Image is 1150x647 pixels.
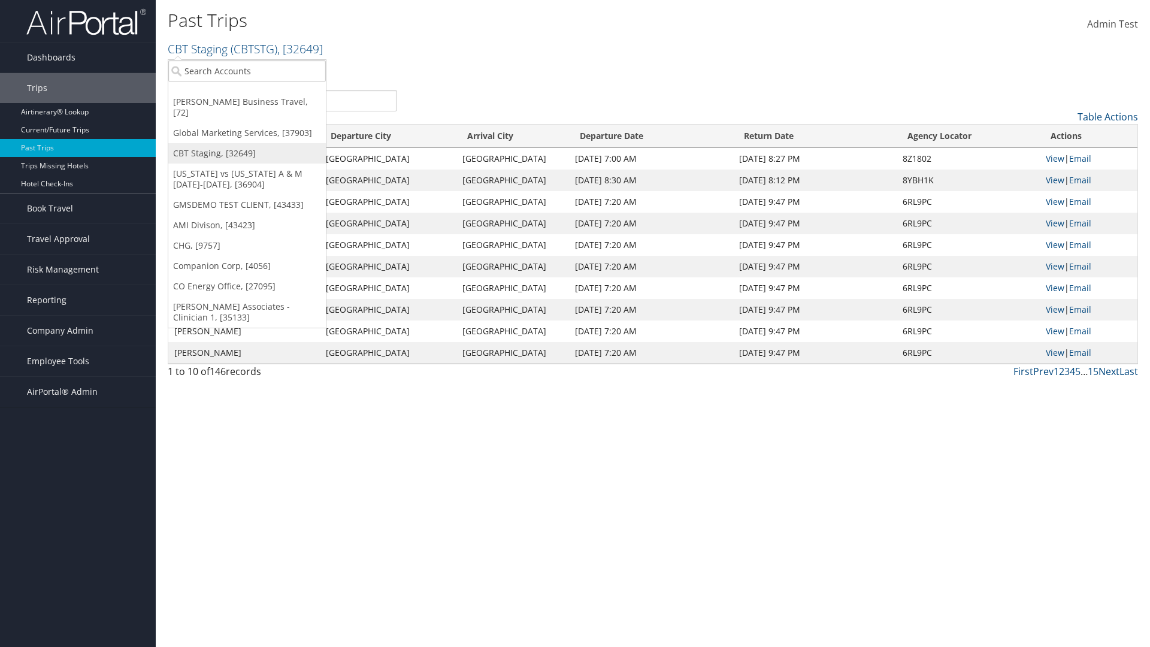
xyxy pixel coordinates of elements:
td: | [1040,191,1137,213]
td: [DATE] 9:47 PM [733,234,896,256]
td: [DATE] 9:47 PM [733,277,896,299]
td: [PERSON_NAME] [168,321,320,342]
span: Admin Test [1087,17,1138,31]
td: [DATE] 9:47 PM [733,299,896,321]
a: CBT Staging, [32649] [168,143,326,164]
a: Email [1069,282,1091,294]
td: [DATE] 9:47 PM [733,256,896,277]
a: Email [1069,347,1091,358]
th: Arrival City: activate to sort column ascending [456,125,569,148]
td: [PERSON_NAME] [168,342,320,364]
td: [GEOGRAPHIC_DATA] [456,170,569,191]
a: [PERSON_NAME] Business Travel, [72] [168,92,326,123]
img: airportal-logo.png [26,8,146,36]
a: View [1046,196,1064,207]
td: | [1040,342,1137,364]
td: [GEOGRAPHIC_DATA] [320,234,456,256]
a: CO Energy Office, [27095] [168,276,326,297]
a: Companion Corp, [4056] [168,256,326,276]
span: 146 [210,365,226,378]
a: View [1046,282,1064,294]
a: Email [1069,325,1091,337]
td: [GEOGRAPHIC_DATA] [456,321,569,342]
td: [GEOGRAPHIC_DATA] [320,213,456,234]
td: 6RL9PC [897,234,1040,256]
td: [GEOGRAPHIC_DATA] [456,342,569,364]
input: Search Accounts [168,60,326,82]
a: 2 [1059,365,1064,378]
span: , [ 32649 ] [277,41,323,57]
a: [PERSON_NAME] Associates - Clinician 1, [35133] [168,297,326,328]
td: [GEOGRAPHIC_DATA] [456,277,569,299]
td: [DATE] 7:20 AM [569,342,734,364]
a: CHG, [9757] [168,235,326,256]
th: Agency Locator: activate to sort column ascending [897,125,1040,148]
td: 8Z1802 [897,148,1040,170]
td: [DATE] 7:20 AM [569,234,734,256]
a: Global Marketing Services, [37903] [168,123,326,143]
p: Filter: [168,63,815,78]
td: [GEOGRAPHIC_DATA] [320,321,456,342]
div: 1 to 10 of records [168,364,397,385]
a: GMSDEMO TEST CLIENT, [43433] [168,195,326,215]
span: ( CBTSTG ) [231,41,277,57]
td: | [1040,213,1137,234]
td: | [1040,234,1137,256]
td: 6RL9PC [897,299,1040,321]
td: [GEOGRAPHIC_DATA] [320,148,456,170]
td: [DATE] 9:47 PM [733,213,896,234]
td: [GEOGRAPHIC_DATA] [320,342,456,364]
a: 15 [1088,365,1098,378]
a: Email [1069,239,1091,250]
td: [GEOGRAPHIC_DATA] [456,299,569,321]
a: Last [1119,365,1138,378]
td: [GEOGRAPHIC_DATA] [320,191,456,213]
th: Departure Date: activate to sort column ascending [569,125,734,148]
a: Admin Test [1087,6,1138,43]
td: 6RL9PC [897,213,1040,234]
td: [GEOGRAPHIC_DATA] [320,277,456,299]
a: View [1046,217,1064,229]
td: | [1040,170,1137,191]
td: | [1040,321,1137,342]
td: [DATE] 7:20 AM [569,277,734,299]
a: Table Actions [1078,110,1138,123]
span: Dashboards [27,43,75,72]
td: [GEOGRAPHIC_DATA] [456,148,569,170]
th: Return Date: activate to sort column ascending [733,125,896,148]
span: Travel Approval [27,224,90,254]
td: [GEOGRAPHIC_DATA] [320,170,456,191]
a: Prev [1033,365,1054,378]
span: Book Travel [27,194,73,223]
td: [DATE] 7:20 AM [569,299,734,321]
td: [GEOGRAPHIC_DATA] [456,234,569,256]
td: | [1040,299,1137,321]
span: Employee Tools [27,346,89,376]
td: 6RL9PC [897,277,1040,299]
td: [DATE] 7:20 AM [569,191,734,213]
a: View [1046,261,1064,272]
td: [DATE] 8:27 PM [733,148,896,170]
a: Email [1069,304,1091,315]
a: [US_STATE] vs [US_STATE] A & M [DATE]-[DATE], [36904] [168,164,326,195]
td: [DATE] 8:30 AM [569,170,734,191]
a: View [1046,174,1064,186]
td: 6RL9PC [897,342,1040,364]
a: View [1046,153,1064,164]
span: AirPortal® Admin [27,377,98,407]
a: Email [1069,196,1091,207]
td: [DATE] 7:00 AM [569,148,734,170]
td: [GEOGRAPHIC_DATA] [456,191,569,213]
td: [GEOGRAPHIC_DATA] [456,256,569,277]
td: [DATE] 9:47 PM [733,342,896,364]
a: 1 [1054,365,1059,378]
th: Actions [1040,125,1137,148]
td: 6RL9PC [897,191,1040,213]
th: Departure City: activate to sort column ascending [320,125,456,148]
td: [DATE] 8:12 PM [733,170,896,191]
a: Email [1069,153,1091,164]
span: Trips [27,73,47,103]
span: Risk Management [27,255,99,285]
a: 5 [1075,365,1081,378]
a: 4 [1070,365,1075,378]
